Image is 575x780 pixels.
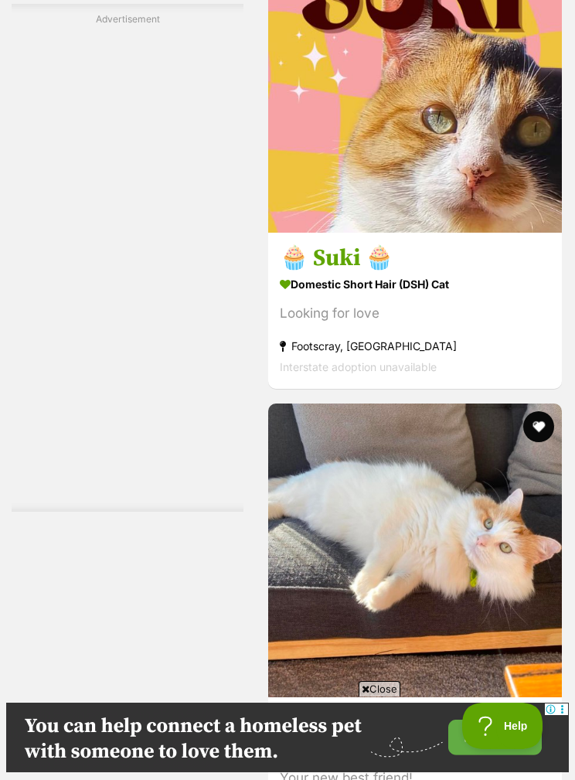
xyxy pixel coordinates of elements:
iframe: Advertisement [6,703,569,772]
span: Interstate adoption unavailable [280,360,437,373]
img: Wiggles 🐛 - Domestic Medium Hair (DMH) Cat [268,404,562,697]
div: Looking for love [280,303,550,324]
span: Close [359,681,400,697]
strong: Footscray, [GEOGRAPHIC_DATA] [280,336,550,356]
iframe: Help Scout Beacon - Open [462,703,544,749]
strong: Domestic Short Hair (DSH) Cat [280,273,550,295]
button: favourite [523,411,554,442]
div: Advertisement [12,4,243,512]
h3: 🧁 Suki 🧁 [280,244,550,273]
iframe: Advertisement [66,32,189,496]
a: 🧁 Suki 🧁 Domestic Short Hair (DSH) Cat Looking for love Footscray, [GEOGRAPHIC_DATA] Interstate a... [268,232,562,389]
